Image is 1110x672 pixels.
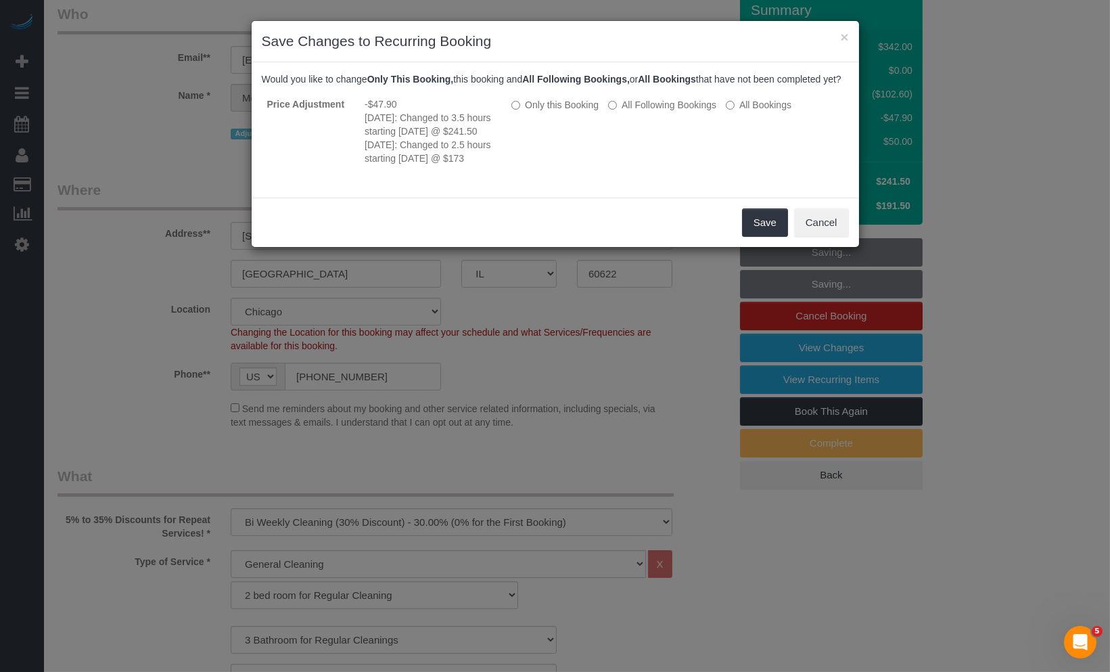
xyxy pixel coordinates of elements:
[1092,626,1103,637] span: 5
[794,208,849,237] button: Cancel
[365,97,501,111] li: -$47.90
[262,72,849,86] p: Would you like to change this booking and or that have not been completed yet?
[726,98,791,112] label: All bookings that have not been completed yet will be changed.
[726,101,735,110] input: All Bookings
[365,111,501,165] li: [DATE]: Changed to 3.5 hours starting [DATE] @ $241.50 [DATE]: Changed to 2.5 hours starting [DAT...
[638,74,696,85] b: All Bookings
[367,74,454,85] b: Only This Booking,
[522,74,630,85] b: All Following Bookings,
[608,98,716,112] label: This and all the bookings after it will be changed.
[262,31,849,51] h3: Save Changes to Recurring Booking
[608,101,617,110] input: All Following Bookings
[267,99,345,110] strong: Price Adjustment
[511,101,520,110] input: Only this Booking
[511,98,599,112] label: All other bookings in the series will remain the same.
[1064,626,1096,658] iframe: Intercom live chat
[742,208,788,237] button: Save
[840,30,848,44] button: ×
